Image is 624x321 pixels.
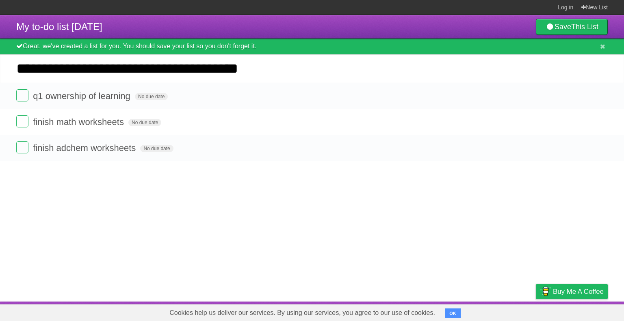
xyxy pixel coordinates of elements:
[135,93,168,100] span: No due date
[161,305,443,321] span: Cookies help us deliver our services. By using our services, you agree to our use of cookies.
[16,115,28,127] label: Done
[16,21,102,32] span: My to-do list [DATE]
[33,117,126,127] span: finish math worksheets
[525,304,546,319] a: Privacy
[128,119,161,126] span: No due date
[16,141,28,153] label: Done
[571,23,598,31] b: This List
[455,304,487,319] a: Developers
[536,284,608,299] a: Buy me a coffee
[536,19,608,35] a: SaveThis List
[33,143,138,153] span: finish adchem worksheets
[540,284,551,298] img: Buy me a coffee
[33,91,132,101] span: q1 ownership of learning
[557,304,608,319] a: Suggest a feature
[140,145,173,152] span: No due date
[498,304,516,319] a: Terms
[16,89,28,101] label: Done
[428,304,445,319] a: About
[553,284,604,299] span: Buy me a coffee
[445,308,461,318] button: OK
